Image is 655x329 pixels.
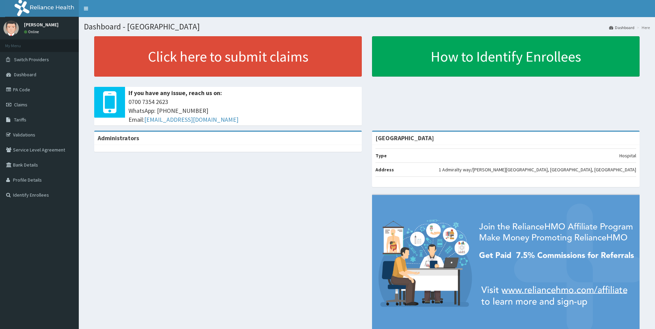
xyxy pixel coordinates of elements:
[14,56,49,63] span: Switch Providers
[98,134,139,142] b: Administrators
[128,89,222,97] b: If you have any issue, reach us on:
[24,29,40,34] a: Online
[619,152,636,159] p: Hospital
[375,167,394,173] b: Address
[635,25,650,30] li: Here
[84,22,650,31] h1: Dashboard - [GEOGRAPHIC_DATA]
[14,71,36,78] span: Dashboard
[128,97,358,124] span: 0700 7354 2623 WhatsApp: [PHONE_NUMBER] Email:
[14,102,27,108] span: Claims
[609,25,634,30] a: Dashboard
[94,36,362,77] a: Click here to submit claims
[144,116,238,123] a: [EMAIL_ADDRESS][DOMAIN_NAME]
[439,166,636,173] p: 1 Admiralty way/[PERSON_NAME][GEOGRAPHIC_DATA], [GEOGRAPHIC_DATA], [GEOGRAPHIC_DATA]
[14,117,26,123] span: Tariffs
[24,22,59,27] p: [PERSON_NAME]
[372,36,640,77] a: How to Identify Enrollees
[375,153,387,159] b: Type
[375,134,434,142] strong: [GEOGRAPHIC_DATA]
[3,21,19,36] img: User Image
